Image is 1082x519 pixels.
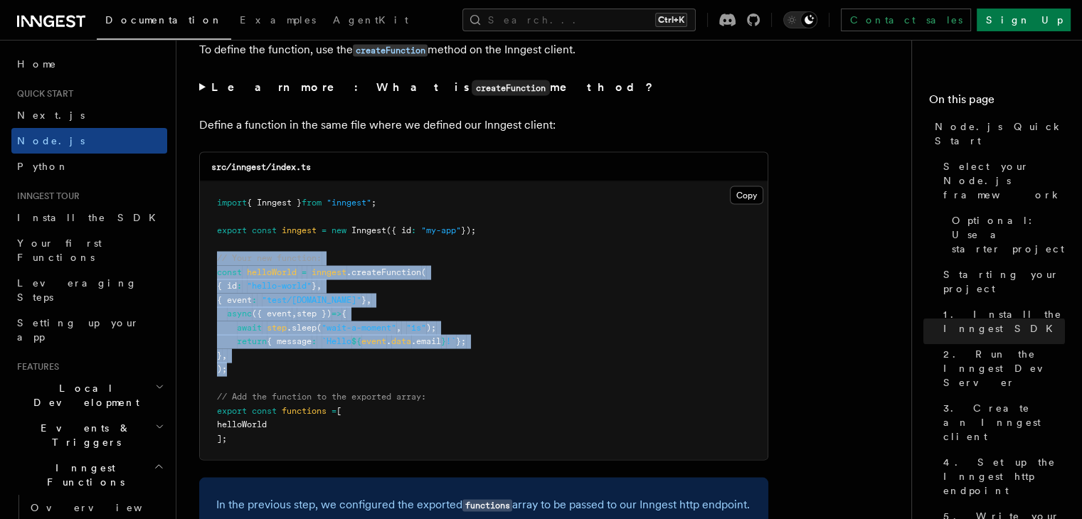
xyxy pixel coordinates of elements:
span: ( [421,267,426,277]
span: Node.js [17,135,85,146]
a: 2. Run the Inngest Dev Server [938,341,1065,395]
a: Setting up your app [11,310,167,350]
span: "hello-world" [247,281,312,291]
span: : [312,336,317,346]
code: src/inngest/index.ts [211,162,311,172]
span: event [361,336,386,346]
span: Documentation [105,14,223,26]
strong: Learn more: What is method? [211,80,656,94]
span: } [312,281,317,291]
span: return [237,336,267,346]
span: Your first Functions [17,237,102,263]
code: functions [462,500,512,512]
a: Your first Functions [11,230,167,270]
span: !` [446,336,456,346]
span: Python [17,161,69,172]
span: Quick start [11,88,73,100]
span: }; [456,336,466,346]
kbd: Ctrl+K [655,13,687,27]
a: Examples [231,4,324,38]
span: import [217,198,247,208]
span: functions [282,406,327,416]
span: } [217,351,222,360]
summary: Learn more: What iscreateFunctionmethod? [199,77,768,98]
span: ( [317,323,322,333]
a: Next.js [11,102,167,128]
span: . [386,336,391,346]
a: Install the SDK [11,205,167,230]
a: createFunction [353,43,428,56]
span: "my-app" [421,225,461,235]
span: Starting your project [943,267,1065,296]
a: Home [11,51,167,77]
span: from [302,198,322,208]
span: `Hello [322,336,351,346]
span: ; [371,198,376,208]
span: Install the SDK [17,212,164,223]
span: [ [336,406,341,416]
span: Local Development [11,381,155,410]
span: new [332,225,346,235]
span: Inngest tour [11,191,80,202]
button: Search...Ctrl+K [462,9,696,31]
span: 1. Install the Inngest SDK [943,307,1065,336]
span: await [237,323,262,333]
p: Define a function in the same file where we defined our Inngest client: [199,115,768,135]
a: Starting your project [938,262,1065,301]
span: Leveraging Steps [17,277,137,303]
span: ); [426,323,436,333]
span: "wait-a-moment" [322,323,396,333]
span: Select your Node.js framework [943,159,1065,202]
span: .sleep [287,323,317,333]
span: const [217,267,242,277]
span: 4. Set up the Inngest http endpoint [943,455,1065,498]
span: export [217,406,247,416]
a: Contact sales [841,9,971,31]
span: } [361,295,366,305]
span: ({ id [386,225,411,235]
p: To define the function, use the method on the Inngest client. [199,40,768,60]
button: Local Development [11,375,167,415]
span: Overview [31,502,177,513]
span: async [227,309,252,319]
span: Next.js [17,109,85,121]
span: helloWorld [217,419,267,429]
span: : [411,225,416,235]
code: createFunction [353,45,428,57]
span: helloWorld [247,267,297,277]
span: .email [411,336,441,346]
span: , [396,323,401,333]
h4: On this page [929,91,1065,114]
span: // Your new function: [217,253,322,263]
a: Python [11,154,167,179]
span: { id [217,281,237,291]
span: } [441,336,446,346]
button: Events & Triggers [11,415,167,455]
span: .createFunction [346,267,421,277]
span: , [317,281,322,291]
a: AgentKit [324,4,417,38]
a: Leveraging Steps [11,270,167,310]
span: Inngest Functions [11,461,154,489]
span: ({ event [252,309,292,319]
span: "1s" [406,323,426,333]
span: { message [267,336,312,346]
a: Node.js Quick Start [929,114,1065,154]
code: createFunction [472,80,550,96]
span: const [252,406,277,416]
span: inngest [282,225,317,235]
span: { event [217,295,252,305]
span: 3. Create an Inngest client [943,401,1065,444]
a: Sign Up [977,9,1071,31]
span: }); [461,225,476,235]
span: ]; [217,434,227,444]
span: inngest [312,267,346,277]
span: 2. Run the Inngest Dev Server [943,347,1065,390]
span: = [332,406,336,416]
span: "test/[DOMAIN_NAME]" [262,295,361,305]
span: Examples [240,14,316,26]
span: Optional: Use a starter project [952,213,1065,256]
span: // Add the function to the exported array: [217,392,426,402]
a: Select your Node.js framework [938,154,1065,208]
button: Toggle dark mode [783,11,817,28]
